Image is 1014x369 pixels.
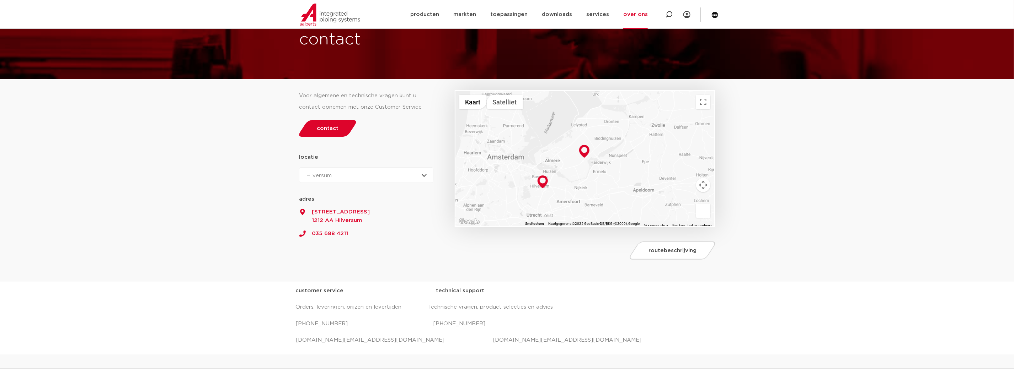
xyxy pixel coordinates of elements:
a: Voorwaarden (wordt geopend in een nieuw tabblad) [644,224,668,227]
button: Sleep Pegman de kaart op om Street View te openen [696,204,710,218]
a: Een kaartfout rapporteren [672,223,712,227]
strong: locatie [299,154,318,160]
button: Satellietbeelden tonen [487,95,523,109]
span: Kaartgegevens ©2025 GeoBasis-DE/BKG (©2009), Google [548,222,640,226]
a: contact [297,120,358,137]
button: Stratenkaart tonen [459,95,487,109]
p: [DOMAIN_NAME][EMAIL_ADDRESS][DOMAIN_NAME] [DOMAIN_NAME][EMAIL_ADDRESS][DOMAIN_NAME] [295,335,719,346]
p: Orders, leveringen, prijzen en levertijden Technische vragen, product selecties en advies [295,302,719,313]
a: routebeschrijving [628,242,717,260]
a: Dit gebied openen in Google Maps (er wordt een nieuw venster geopend) [458,217,481,226]
span: routebeschrijving [649,248,697,253]
h1: contact [299,28,533,51]
button: Weergave op volledig scherm aan- of uitzetten [696,95,710,109]
div: Voor algemene en technische vragen kunt u contact opnemen met onze Customer Service [299,90,433,113]
span: contact [317,126,338,131]
button: Sneltoetsen [525,221,544,226]
p: [PHONE_NUMBER] [PHONE_NUMBER] [295,318,719,330]
img: Google [458,217,481,226]
span: Hilversum [306,173,332,178]
strong: customer service technical support [295,288,484,293]
button: Bedieningsopties voor de kaartweergave [696,178,710,192]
